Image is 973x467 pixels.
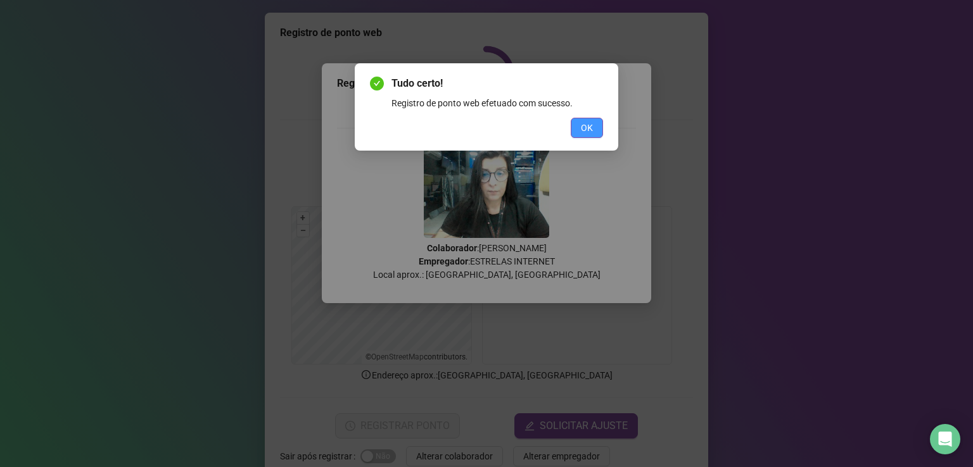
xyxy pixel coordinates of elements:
div: Registro de ponto web efetuado com sucesso. [391,96,603,110]
div: Open Intercom Messenger [930,424,960,454]
button: OK [571,118,603,138]
span: OK [581,121,593,135]
span: Tudo certo! [391,76,603,91]
span: check-circle [370,77,384,90]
